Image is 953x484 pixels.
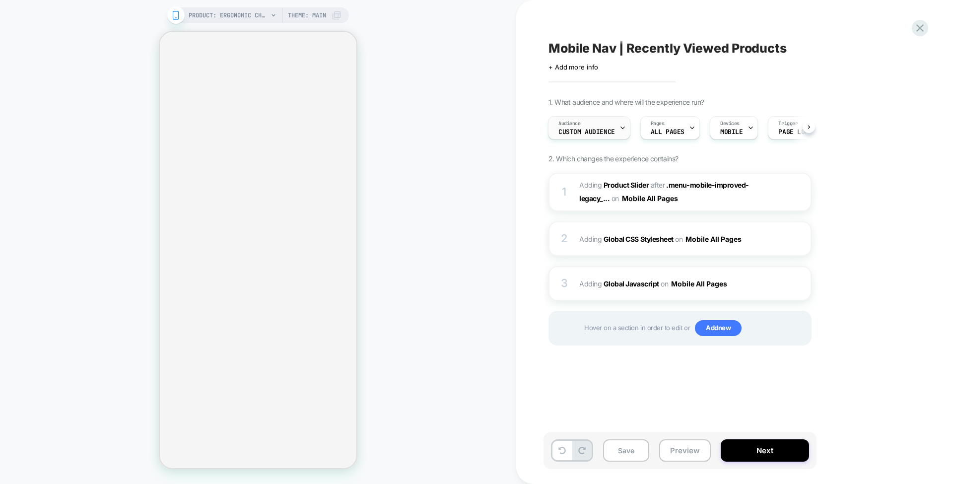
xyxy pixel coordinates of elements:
[685,232,749,246] button: Mobile All Pages
[548,154,678,163] span: 2. Which changes the experience contains?
[604,279,659,288] b: Global Javascript
[559,274,569,293] div: 3
[288,7,326,23] span: Theme: MAIN
[559,229,569,249] div: 2
[651,129,684,136] span: ALL PAGES
[558,129,615,136] span: Custom Audience
[579,277,768,291] span: Adding
[661,277,668,290] span: on
[579,232,768,246] span: Adding
[559,182,569,202] div: 1
[671,277,735,291] button: Mobile All Pages
[189,7,268,23] span: PRODUCT: Ergonomic Chair
[651,181,665,189] span: AFTER
[612,192,619,205] span: on
[548,41,787,56] span: Mobile Nav | Recently Viewed Products
[579,181,649,189] span: Adding
[604,235,674,243] b: Global CSS Stylesheet
[622,191,686,206] button: Mobile All Pages
[675,233,682,245] span: on
[584,320,806,336] span: Hover on a section in order to edit or
[778,129,812,136] span: Page Load
[548,98,704,106] span: 1. What audience and where will the experience run?
[720,129,743,136] span: MOBILE
[720,120,740,127] span: Devices
[558,120,581,127] span: Audience
[651,120,665,127] span: Pages
[721,439,809,462] button: Next
[778,120,798,127] span: Trigger
[548,63,598,71] span: + Add more info
[603,439,649,462] button: Save
[695,320,742,336] span: Add new
[659,439,711,462] button: Preview
[604,181,649,189] b: Product Slider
